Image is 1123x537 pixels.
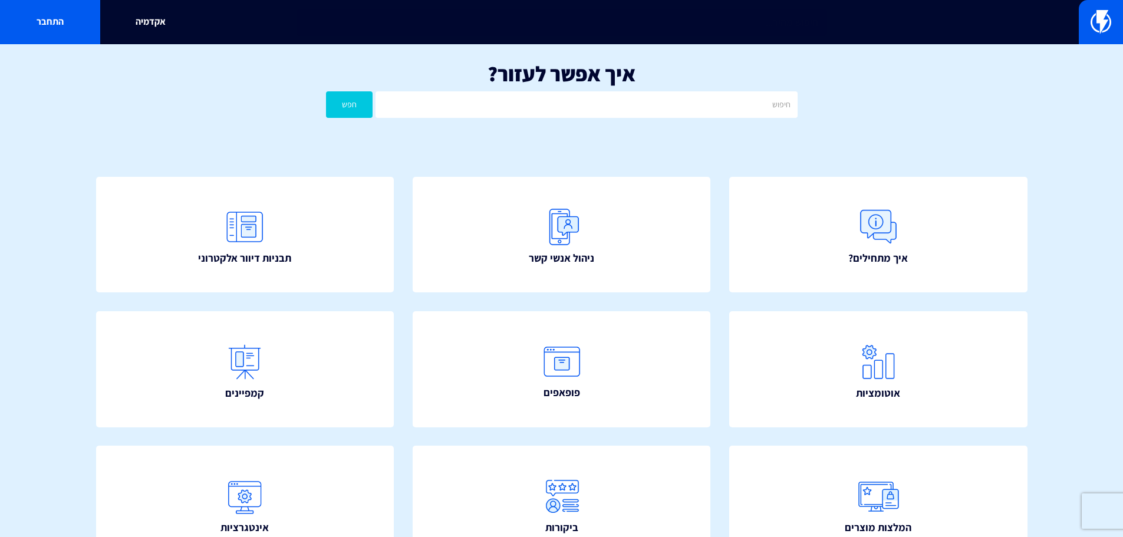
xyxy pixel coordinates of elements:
[297,9,827,36] input: חיפוש מהיר...
[545,520,578,535] span: ביקורות
[856,386,900,401] span: אוטומציות
[376,91,797,118] input: חיפוש
[845,520,911,535] span: המלצות מוצרים
[413,177,711,293] a: ניהול אנשי קשר
[326,91,373,118] button: חפש
[529,251,594,266] span: ניהול אנשי קשר
[96,177,394,293] a: תבניות דיוור אלקטרוני
[220,520,269,535] span: אינטגרציות
[198,251,291,266] span: תבניות דיוור אלקטרוני
[729,177,1028,293] a: איך מתחילים?
[848,251,908,266] span: איך מתחילים?
[225,386,264,401] span: קמפיינים
[96,311,394,427] a: קמפיינים
[413,311,711,427] a: פופאפים
[18,62,1105,85] h1: איך אפשר לעזור?
[729,311,1028,427] a: אוטומציות
[544,385,580,400] span: פופאפים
